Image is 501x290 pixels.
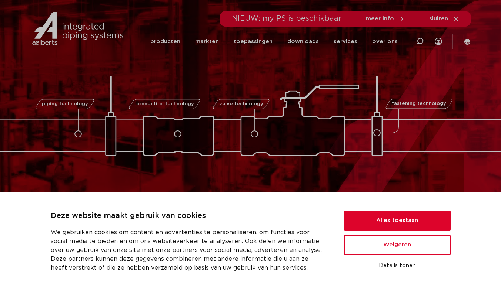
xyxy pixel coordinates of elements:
a: producten [150,27,180,56]
a: downloads [287,27,319,56]
span: sluiten [429,16,448,21]
div: my IPS [435,27,442,56]
span: fastening technology [392,102,446,106]
p: We gebruiken cookies om content en advertenties te personaliseren, om functies voor social media ... [51,228,326,272]
span: meer info [366,16,394,21]
nav: Menu [150,27,398,56]
span: connection technology [135,102,194,106]
a: toepassingen [234,27,273,56]
a: sluiten [429,16,459,22]
span: valve technology [219,102,263,106]
a: over ons [372,27,398,56]
span: NIEUW: myIPS is beschikbaar [232,15,342,22]
a: services [334,27,357,56]
span: piping technology [42,102,88,106]
button: Details tonen [344,259,451,272]
button: Alles toestaan [344,211,451,231]
a: markten [195,27,219,56]
a: meer info [366,16,405,22]
button: Weigeren [344,235,451,255]
p: Deze website maakt gebruik van cookies [51,210,326,222]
